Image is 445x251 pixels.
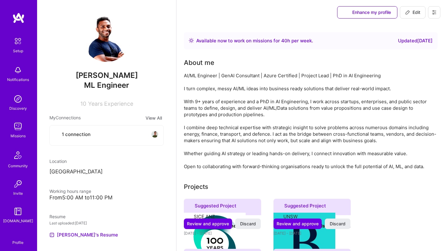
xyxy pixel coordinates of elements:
div: Setup [13,48,23,54]
span: My Connections [49,114,81,121]
div: Last uploaded: [DATE] [49,220,164,226]
img: Resume [49,232,54,237]
i: icon SuggestedTeams [188,203,192,208]
i: icon SuggestedTeams [277,203,282,208]
img: Invite [12,178,24,190]
button: Review and approve [184,219,232,229]
span: 10 [80,100,86,107]
div: Missions [11,133,26,139]
div: UNSW [283,213,298,220]
div: Location [49,158,164,164]
i: icon Collaborator [55,132,59,137]
img: Availability [189,38,194,43]
div: Updated [DATE] [398,37,433,45]
button: View All [144,114,164,121]
button: 1 connectionavatar [49,125,164,146]
a: Profile [10,233,26,245]
a: [PERSON_NAME]'s Resume [49,231,118,239]
span: Review and approve [187,221,229,227]
img: logo [12,12,25,23]
span: [PERSON_NAME] [49,71,164,80]
div: Available now to work on missions for h per week . [196,37,313,45]
div: Notifications [7,76,29,83]
div: [DOMAIN_NAME] [3,218,33,224]
span: Resume [49,214,66,219]
span: Years Experience [88,100,133,107]
img: discovery [12,93,24,105]
div: Projects [184,182,208,191]
i: icon SuggestedTeams [344,10,349,15]
div: Suggested Project [184,199,261,215]
p: [GEOGRAPHIC_DATA] [49,168,164,176]
div: About me [184,58,214,67]
i: icon Close [159,231,164,236]
div: Profile [12,239,23,245]
button: Discard [325,219,350,229]
span: 1 connection [62,131,91,138]
span: Edit [405,9,420,15]
span: Enhance my profile [344,9,391,15]
div: Discovery [9,105,27,112]
div: From 5:00 AM to 11:00 PM [49,194,164,201]
button: Edit [400,6,426,19]
div: SICE ANZ [194,213,215,220]
div: Community [8,163,28,169]
img: avatar [151,130,159,138]
img: User Avatar [82,12,131,62]
button: Review and approve [273,219,322,229]
span: Working hours range [49,189,91,194]
span: Review and approve [277,221,319,227]
div: [DATE] - [DATE] [184,230,261,236]
span: ML Engineer [84,81,129,90]
img: Community [11,148,25,163]
div: Suggested Project [273,199,351,215]
span: Discard [330,221,345,227]
img: setup [11,35,24,48]
div: AI/ML Engineer | GenAI Consultant | Azure Certified | Project Lead | PhD in AI Engineering I turn... [184,72,438,170]
button: Enhance my profile [337,6,397,19]
button: Discard [235,219,261,229]
img: teamwork [12,120,24,133]
span: 40 [281,38,287,44]
div: Invite [13,190,23,197]
span: Discard [240,221,256,227]
div: [DATE] - [DATE] [273,230,351,236]
img: bell [12,64,24,76]
img: guide book [12,205,24,218]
